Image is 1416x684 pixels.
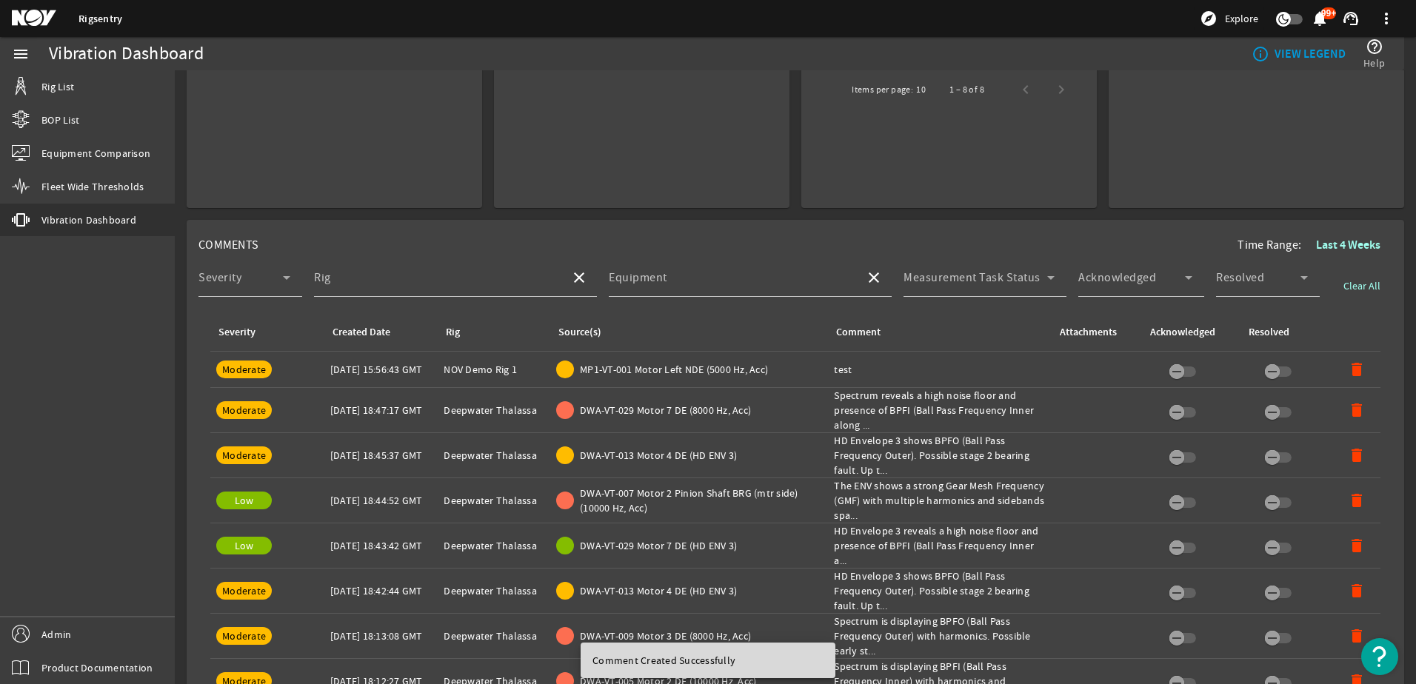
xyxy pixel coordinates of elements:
div: [DATE] 18:47:17 GMT [330,403,433,418]
div: Severity [218,324,256,341]
div: Rig [446,324,460,341]
mat-icon: delete [1348,627,1366,645]
span: Low [235,539,254,552]
div: test [834,362,1046,377]
mat-icon: delete [1348,401,1366,419]
div: Deepwater Thalassa [444,538,544,553]
span: Rig List [41,79,74,94]
div: 10 [916,82,926,97]
span: Fleet Wide Thresholds [41,179,144,194]
b: Last 4 Weeks [1316,237,1380,252]
span: DWA-VT-007 Motor 2 Pinion Shaft BRG (mtr side) (10000 Hz, Acc) [580,486,822,515]
span: BOP List [41,113,79,127]
mat-icon: delete [1348,361,1366,378]
mat-label: Equipment [609,270,667,285]
mat-icon: delete [1348,492,1366,509]
span: Help [1363,56,1385,70]
div: Vibration Dashboard [49,47,204,61]
mat-label: Severity [198,270,241,285]
div: Deepwater Thalassa [444,583,544,598]
div: HD Envelope 3 reveals a high noise floor and presence of BPFI (Ball Pass Frequency Inner a... [834,523,1046,568]
div: Source(s) [556,324,816,341]
div: Created Date [333,324,390,341]
span: Product Documentation [41,660,153,675]
mat-icon: support_agent [1342,10,1360,27]
span: Moderate [222,403,266,417]
button: Clear All [1332,272,1392,299]
div: Acknowledged [1150,324,1215,341]
div: Items per page: [852,82,913,97]
div: Resolved [1246,324,1321,341]
div: Deepwater Thalassa [444,448,544,463]
span: Low [235,494,254,507]
div: [DATE] 18:43:42 GMT [330,538,433,553]
mat-icon: explore [1200,10,1218,27]
mat-label: Resolved [1216,270,1264,285]
div: Spectrum is displaying BPFO (Ball Pass Frequency Outer) with harmonics. Possible early st... [834,614,1046,658]
a: Rigsentry [79,12,122,26]
mat-label: Acknowledged [1078,270,1156,285]
mat-icon: close [570,269,588,286]
span: Moderate [222,449,266,462]
div: Rig [444,324,538,341]
span: Vibration Dashboard [41,212,136,227]
div: [DATE] 18:44:52 GMT [330,493,433,508]
div: [DATE] 15:56:43 GMT [330,362,433,377]
span: DWA-VT-009 Motor 3 DE (8000 Hz, Acc) [580,628,751,643]
button: Open Resource Center [1361,638,1398,675]
span: Moderate [222,629,266,643]
span: Moderate [222,363,266,376]
div: Deepwater Thalassa [444,403,544,418]
div: Deepwater Thalassa [444,628,544,643]
span: DWA-VT-013 Motor 4 DE (HD ENV 3) [580,583,737,598]
input: Select a Rig [314,275,558,292]
span: MP1-VT-001 Motor Left NDE (5000 Hz, Acc) [580,362,768,377]
button: 99+ [1312,11,1327,27]
mat-icon: delete [1348,446,1366,464]
mat-icon: delete [1348,582,1366,600]
div: Created Date [330,324,427,341]
span: DWA-VT-029 Motor 7 DE (HD ENV 3) [580,538,737,553]
span: Equipment Comparison [41,146,150,161]
mat-icon: notifications [1311,10,1329,27]
div: Severity [216,324,313,341]
div: Resolved [1249,324,1289,341]
span: DWA-VT-029 Motor 7 DE (8000 Hz, Acc) [580,403,751,418]
span: COMMENTS [198,238,258,252]
mat-icon: delete [1348,537,1366,554]
div: Spectrum reveals a high noise floor and presence of BPFI (Ball Pass Frequency Inner along ... [834,388,1046,432]
div: Comment Created Successfully [581,643,829,678]
mat-icon: help_outline [1366,38,1383,56]
div: Attachments [1058,324,1130,341]
div: Deepwater Thalassa [444,493,544,508]
div: HD Envelope 3 shows BPFO (Ball Pass Frequency Outer). Possible stage 2 bearing fault. Up t... [834,569,1046,613]
div: [DATE] 18:42:44 GMT [330,583,433,598]
mat-label: Rig [314,270,331,285]
button: VIEW LEGEND [1246,41,1352,67]
div: [DATE] 18:45:37 GMT [330,448,433,463]
div: [DATE] 18:13:08 GMT [330,628,433,643]
mat-icon: menu [12,45,30,63]
button: Explore [1194,7,1264,30]
mat-icon: info_outline [1252,45,1263,63]
mat-icon: vibration [12,211,30,229]
button: Last 4 Weeks [1304,232,1392,258]
div: The ENV shows a strong Gear Mesh Frequency (GMF) with multiple harmonics and sidebands spa... [834,478,1046,523]
span: Moderate [222,584,266,597]
span: Clear All [1343,278,1380,293]
button: more_vert [1369,1,1404,36]
span: DWA-VT-013 Motor 4 DE (HD ENV 3) [580,448,737,463]
mat-icon: close [865,269,883,286]
div: 1 – 8 of 8 [949,82,984,97]
div: Comment [836,324,881,341]
div: Acknowledged [1148,324,1229,341]
div: Comment [834,324,1040,341]
mat-label: Measurement Task Status [904,270,1041,285]
div: NOV Demo Rig 1 [444,362,544,377]
span: Admin [41,627,71,642]
div: Attachments [1060,324,1117,341]
div: HD Envelope 3 shows BPFO (Ball Pass Frequency Outer). Possible stage 2 bearing fault. Up t... [834,433,1046,477]
b: VIEW LEGEND [1275,47,1346,61]
span: Explore [1225,11,1258,26]
div: Time Range: [1238,232,1392,258]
